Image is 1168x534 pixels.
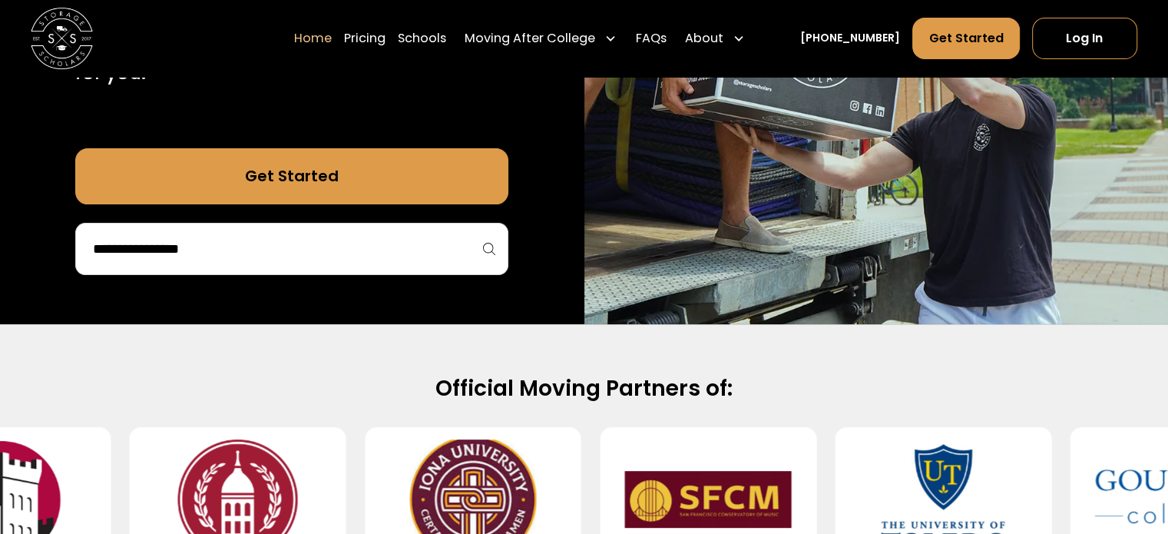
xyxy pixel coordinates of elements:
[912,18,1019,59] a: Get Started
[294,17,332,60] a: Home
[635,17,666,60] a: FAQs
[465,29,595,48] div: Moving After College
[31,8,93,70] img: Storage Scholars main logo
[31,8,93,70] a: home
[344,17,385,60] a: Pricing
[398,17,446,60] a: Schools
[800,31,900,47] a: [PHONE_NUMBER]
[685,29,723,48] div: About
[89,374,1079,403] h2: Official Moving Partners of:
[458,17,623,60] div: Moving After College
[1032,18,1137,59] a: Log In
[679,17,751,60] div: About
[75,148,508,204] a: Get Started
